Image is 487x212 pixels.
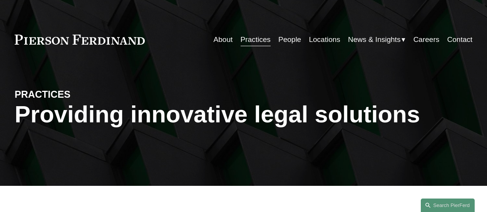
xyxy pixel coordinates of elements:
[278,32,301,47] a: People
[348,33,400,46] span: News & Insights
[214,32,233,47] a: About
[15,101,472,128] h1: Providing innovative legal solutions
[241,32,271,47] a: Practices
[309,32,340,47] a: Locations
[15,88,129,101] h4: PRACTICES
[447,32,473,47] a: Contact
[421,199,475,212] a: Search this site
[413,32,440,47] a: Careers
[348,32,405,47] a: folder dropdown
